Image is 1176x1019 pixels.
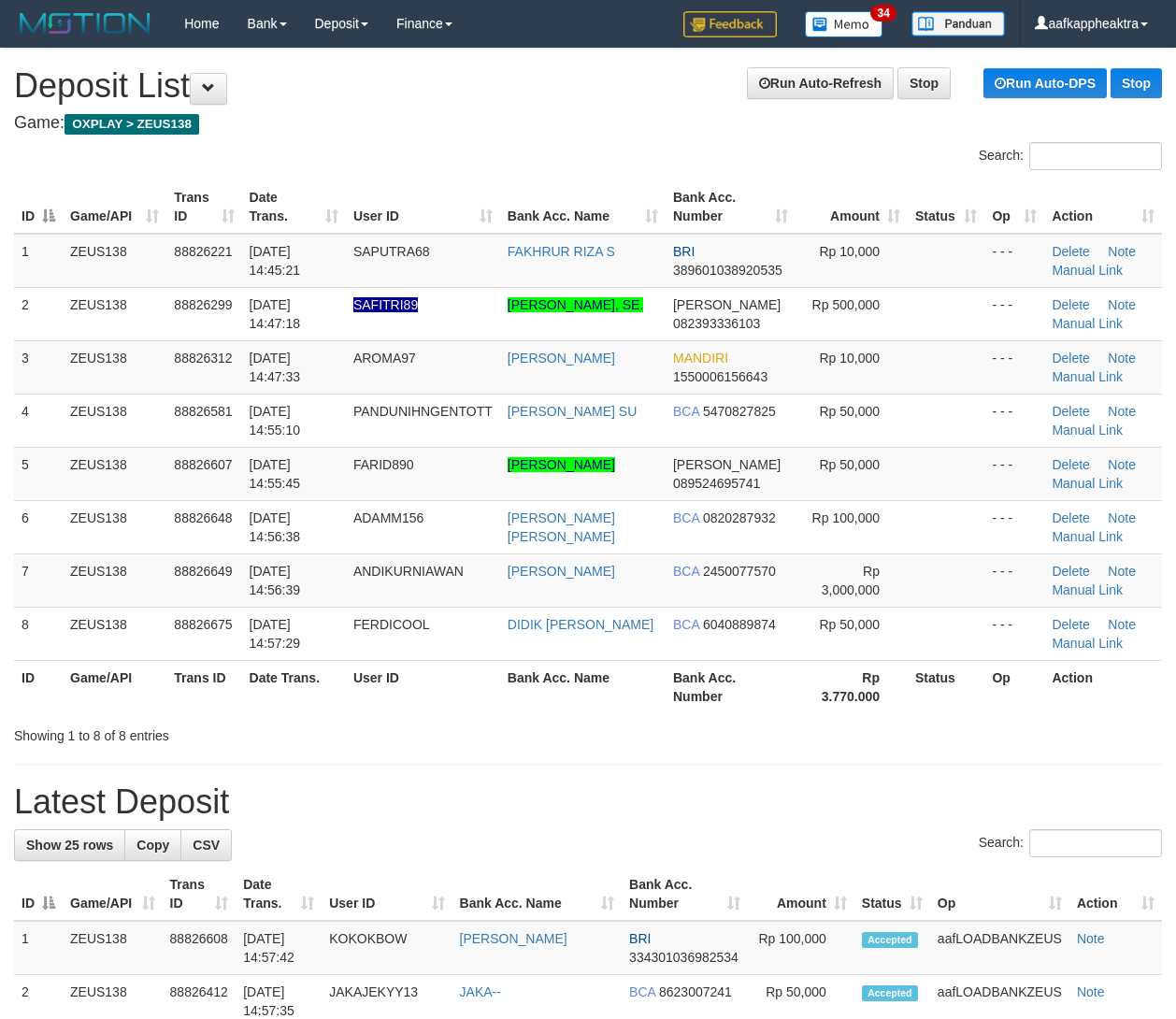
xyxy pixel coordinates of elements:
span: [DATE] 14:55:10 [250,404,301,438]
th: User ID [346,660,500,713]
td: 4 [14,394,63,447]
span: ADAMM156 [353,510,423,525]
span: 88826648 [174,510,232,525]
span: 88826299 [174,297,232,312]
span: FARID890 [353,457,414,472]
th: Bank Acc. Name: activate to sort column ascending [500,180,666,234]
th: Bank Acc. Number: activate to sort column ascending [666,180,796,234]
td: ZEUS138 [63,553,166,607]
td: 7 [14,553,63,607]
a: FAKHRUR RIZA S [508,244,615,259]
span: [DATE] 14:56:38 [250,510,301,544]
td: - - - [984,287,1044,340]
a: Manual Link [1052,316,1123,331]
th: Trans ID [166,660,241,713]
th: Game/API [63,660,166,713]
th: Date Trans. [242,660,346,713]
span: BRI [673,244,695,259]
span: 88826675 [174,617,232,632]
th: Bank Acc. Name [500,660,666,713]
a: Note [1108,457,1136,472]
img: Feedback.jpg [683,11,777,37]
img: MOTION_logo.png [14,9,156,37]
th: Status [908,660,984,713]
img: panduan.png [911,11,1005,36]
a: Delete [1052,617,1089,632]
span: Rp 10,000 [819,351,880,366]
a: Delete [1052,297,1089,312]
td: 6 [14,500,63,553]
th: ID: activate to sort column descending [14,180,63,234]
td: KOKOKBOW [322,921,452,975]
th: Action: activate to sort column ascending [1044,180,1162,234]
a: Stop [897,67,951,99]
span: Accepted [862,932,918,948]
span: Rp 50,000 [819,404,880,419]
span: SAPUTRA68 [353,244,430,259]
a: Note [1108,617,1136,632]
span: BCA [673,404,699,419]
span: BCA [629,984,655,999]
span: OXPLAY > ZEUS138 [65,114,199,135]
th: ID: activate to sort column descending [14,868,63,921]
a: Delete [1052,351,1089,366]
a: Delete [1052,404,1089,419]
td: 1 [14,921,63,975]
td: ZEUS138 [63,447,166,500]
td: - - - [984,607,1044,660]
td: ZEUS138 [63,921,163,975]
th: ID [14,660,63,713]
a: Note [1108,564,1136,579]
a: Manual Link [1052,263,1123,278]
th: Date Trans.: activate to sort column ascending [242,180,346,234]
div: Showing 1 to 8 of 8 entries [14,719,476,745]
td: - - - [984,340,1044,394]
a: Note [1108,351,1136,366]
span: PANDUNIHNGENTOTT [353,404,493,419]
a: Manual Link [1052,476,1123,491]
td: - - - [984,394,1044,447]
span: 88826649 [174,564,232,579]
th: Op: activate to sort column ascending [984,180,1044,234]
td: ZEUS138 [63,234,166,288]
a: [PERSON_NAME], SE. [508,297,643,312]
span: Copy 2450077570 to clipboard [703,564,776,579]
a: Delete [1052,510,1089,525]
td: 2 [14,287,63,340]
span: Rp 3,000,000 [822,564,880,597]
td: ZEUS138 [63,500,166,553]
span: Nama rekening ada tanda titik/strip, harap diedit [353,297,418,312]
th: Op [984,660,1044,713]
td: ZEUS138 [63,287,166,340]
span: 34 [870,5,896,22]
td: aafLOADBANKZEUS [930,921,1069,975]
span: 88826581 [174,404,232,419]
a: Note [1108,404,1136,419]
a: Stop [1111,68,1162,98]
a: [PERSON_NAME] [PERSON_NAME] [508,510,615,544]
span: Rp 50,000 [819,457,880,472]
a: Note [1077,931,1105,946]
span: [PERSON_NAME] [673,297,781,312]
input: Search: [1029,142,1162,170]
a: [PERSON_NAME] [460,931,567,946]
span: 88826221 [174,244,232,259]
span: 88826312 [174,351,232,366]
h4: Game: [14,114,1162,133]
th: User ID: activate to sort column ascending [322,868,452,921]
span: Rp 10,000 [819,244,880,259]
span: ANDIKURNIAWAN [353,564,464,579]
th: Trans ID: activate to sort column ascending [163,868,237,921]
span: Copy 6040889874 to clipboard [703,617,776,632]
label: Search: [979,829,1162,857]
td: 1 [14,234,63,288]
a: [PERSON_NAME] [508,351,615,366]
a: JAKA-- [460,984,501,999]
h1: Deposit List [14,67,1162,105]
th: Bank Acc. Name: activate to sort column ascending [452,868,623,921]
th: Amount: activate to sort column ascending [796,180,908,234]
a: Delete [1052,457,1089,472]
th: Bank Acc. Number: activate to sort column ascending [622,868,747,921]
span: BCA [673,564,699,579]
th: Action: activate to sort column ascending [1069,868,1162,921]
